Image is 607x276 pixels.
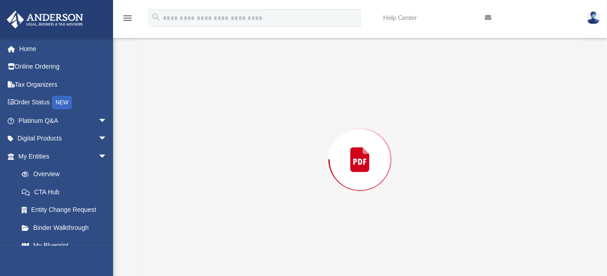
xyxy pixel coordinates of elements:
a: Binder Walkthrough [13,219,121,237]
a: Online Ordering [6,58,121,76]
a: Overview [13,165,121,183]
a: menu [122,17,133,23]
a: Digital Productsarrow_drop_down [6,130,121,148]
a: Home [6,40,121,58]
img: Anderson Advisors Platinum Portal [4,11,86,28]
a: Order StatusNEW [6,94,121,112]
span: arrow_drop_down [98,147,116,166]
span: arrow_drop_down [98,112,116,130]
div: NEW [52,96,72,109]
a: Tax Organizers [6,75,121,94]
i: menu [122,13,133,23]
a: My Entitiesarrow_drop_down [6,147,121,165]
a: Entity Change Request [13,201,121,219]
a: Platinum Q&Aarrow_drop_down [6,112,121,130]
span: arrow_drop_down [98,130,116,148]
i: search [151,12,161,22]
a: My Blueprint [13,237,116,255]
img: User Pic [587,11,600,24]
a: CTA Hub [13,183,121,201]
